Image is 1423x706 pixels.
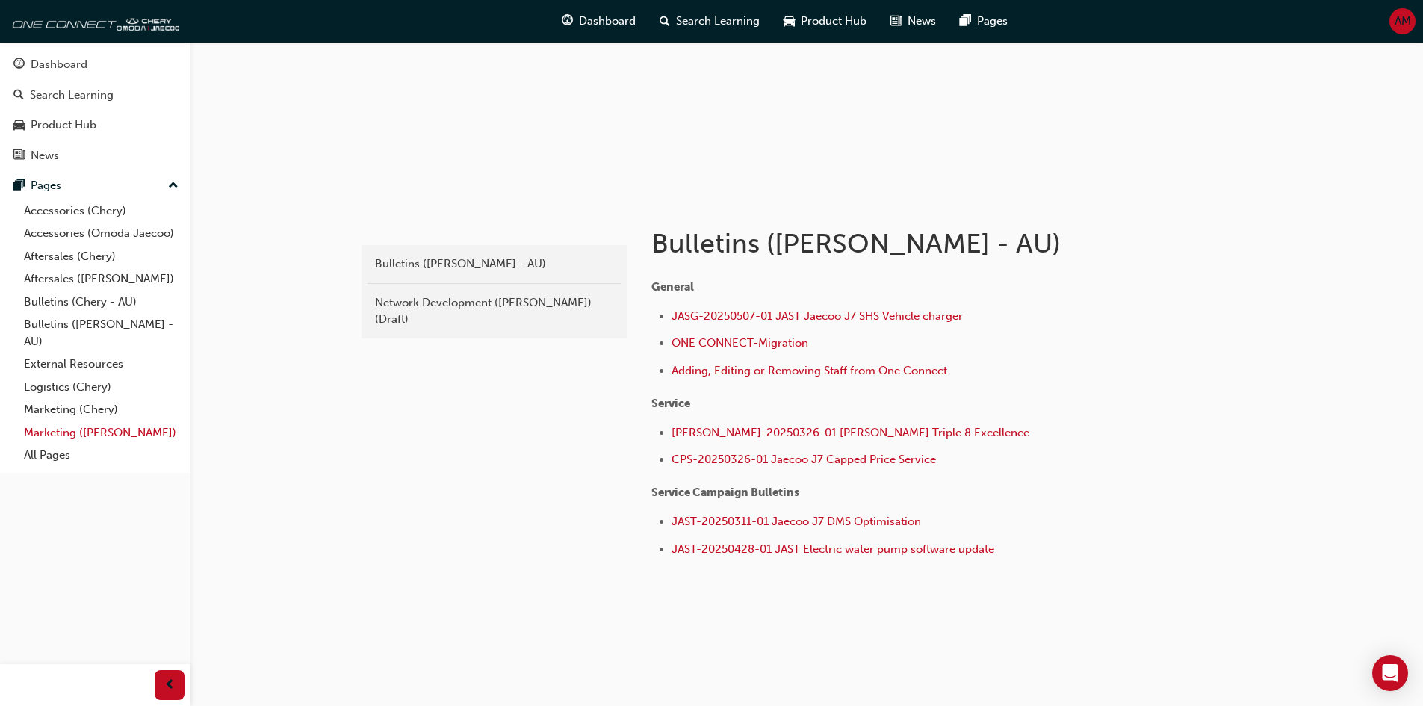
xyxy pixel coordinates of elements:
span: Dashboard [579,13,636,30]
a: Aftersales (Chery) [18,245,185,268]
a: pages-iconPages [948,6,1020,37]
h1: Bulletins ([PERSON_NAME] - AU) [651,227,1141,260]
span: pages-icon [960,12,971,31]
a: JAST-20250311-01 Jaecoo J7 DMS Optimisation [672,515,921,528]
div: Dashboard [31,56,87,73]
div: News [31,147,59,164]
span: Search Learning [676,13,760,30]
div: Network Development ([PERSON_NAME]) (Draft) [375,294,614,328]
span: News [908,13,936,30]
span: Pages [977,13,1008,30]
span: Service Campaign Bulletins [651,486,799,499]
a: News [6,142,185,170]
a: Marketing ([PERSON_NAME]) [18,421,185,445]
div: Bulletins ([PERSON_NAME] - AU) [375,256,614,273]
span: prev-icon [164,676,176,695]
span: search-icon [13,89,24,102]
a: Logistics (Chery) [18,376,185,399]
span: Product Hub [801,13,866,30]
span: guage-icon [562,12,573,31]
button: Pages [6,172,185,199]
a: [PERSON_NAME]-20250326-01 [PERSON_NAME] Triple 8 Excellence [672,426,1029,439]
a: news-iconNews [878,6,948,37]
a: JASG-20250507-01 JAST Jaecoo J7 SHS Vehicle charger [672,309,963,323]
a: Aftersales ([PERSON_NAME]) [18,267,185,291]
span: up-icon [168,176,179,196]
a: Accessories (Omoda Jaecoo) [18,222,185,245]
a: JAST-20250428-01 JAST Electric water pump software update [672,542,994,556]
a: CPS-20250326-01 Jaecoo J7 Capped Price Service [672,453,936,466]
button: AM [1389,8,1416,34]
div: Product Hub [31,117,96,134]
span: car-icon [784,12,795,31]
a: Bulletins (Chery - AU) [18,291,185,314]
a: Dashboard [6,51,185,78]
div: Pages [31,177,61,194]
span: Service [651,397,690,410]
a: search-iconSearch Learning [648,6,772,37]
div: Open Intercom Messenger [1372,655,1408,691]
span: news-icon [13,149,25,163]
a: ONE CONNECT-Migration [672,336,808,350]
a: All Pages [18,444,185,467]
a: Accessories (Chery) [18,199,185,223]
a: Bulletins ([PERSON_NAME] - AU) [18,313,185,353]
a: Adding, Editing or Removing Staff from One Connect [672,364,947,377]
span: car-icon [13,119,25,132]
span: pages-icon [13,179,25,193]
span: General [651,280,694,294]
span: guage-icon [13,58,25,72]
a: Marketing (Chery) [18,398,185,421]
a: External Resources [18,353,185,376]
a: Search Learning [6,81,185,109]
a: Network Development ([PERSON_NAME]) (Draft) [368,290,621,332]
span: search-icon [660,12,670,31]
a: Bulletins ([PERSON_NAME] - AU) [368,251,621,277]
a: guage-iconDashboard [550,6,648,37]
div: Search Learning [30,87,114,104]
button: DashboardSearch LearningProduct HubNews [6,48,185,172]
span: AM [1395,13,1411,30]
span: news-icon [890,12,902,31]
a: car-iconProduct Hub [772,6,878,37]
img: oneconnect [7,6,179,36]
a: Product Hub [6,111,185,139]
